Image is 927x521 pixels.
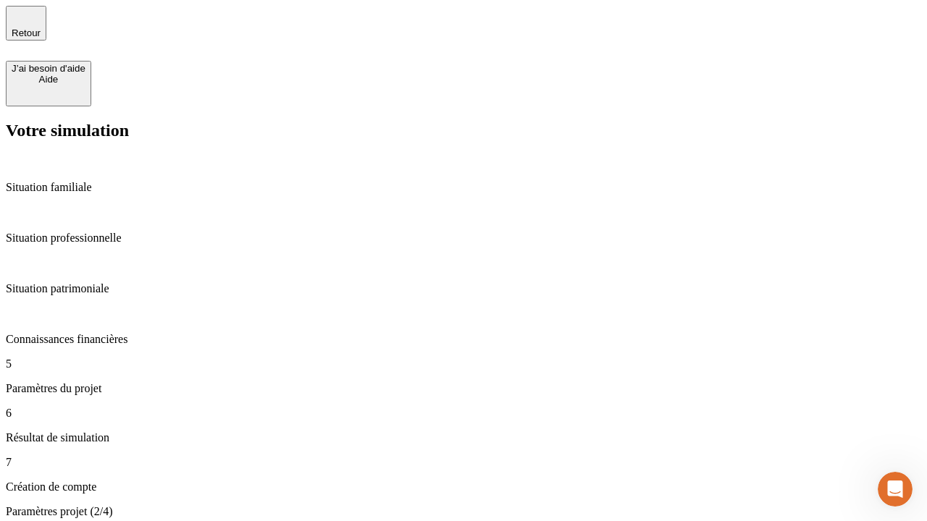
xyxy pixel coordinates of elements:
p: Situation patrimoniale [6,282,921,295]
span: Retour [12,27,41,38]
p: Situation familiale [6,181,921,194]
p: Résultat de simulation [6,431,921,444]
p: Création de compte [6,480,921,494]
p: Paramètres projet (2/4) [6,505,921,518]
iframe: Intercom live chat [878,472,913,507]
p: 6 [6,407,921,420]
p: Situation professionnelle [6,232,921,245]
div: J’ai besoin d'aide [12,63,85,74]
p: 5 [6,357,921,370]
p: Paramètres du projet [6,382,921,395]
button: J’ai besoin d'aideAide [6,61,91,106]
h2: Votre simulation [6,121,921,140]
p: 7 [6,456,921,469]
p: Connaissances financières [6,333,921,346]
div: Aide [12,74,85,85]
button: Retour [6,6,46,41]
